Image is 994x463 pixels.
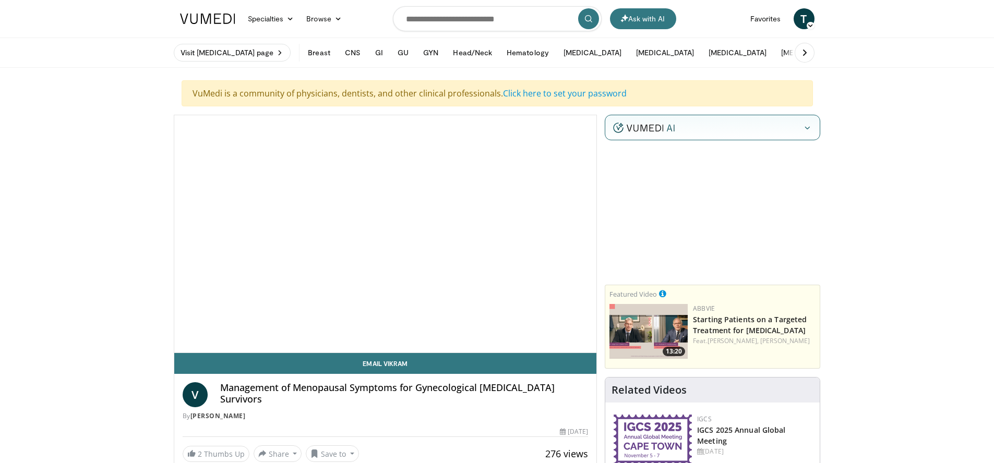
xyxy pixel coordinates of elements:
[697,415,712,423] a: IGCS
[174,353,597,374] a: Email Vikram
[693,314,807,335] a: Starting Patients on a Targeted Treatment for [MEDICAL_DATA]
[339,42,367,63] button: CNS
[610,8,676,29] button: Ask with AI
[693,304,715,313] a: AbbVie
[609,304,688,359] a: 13:20
[500,42,555,63] button: Hematology
[369,42,389,63] button: GI
[182,80,813,106] div: VuMedi is a community of physicians, dentists, and other clinical professionals.
[697,447,811,456] div: [DATE]
[560,427,588,436] div: [DATE]
[775,42,845,63] button: [MEDICAL_DATA]
[545,447,588,460] span: 276 views
[190,411,246,420] a: [PERSON_NAME]
[393,6,602,31] input: Search topics, interventions
[557,42,628,63] button: [MEDICAL_DATA]
[634,148,791,278] iframe: Advertisement
[198,449,202,459] span: 2
[183,411,589,421] div: By
[612,384,687,396] h4: Related Videos
[630,42,700,63] button: [MEDICAL_DATA]
[697,425,785,446] a: IGCS 2025 Annual Global Meeting
[220,382,589,405] h4: Management of Menopausal Symptoms for Gynecological [MEDICAL_DATA] Survivors
[183,446,249,462] a: 2 Thumbs Up
[760,336,810,345] a: [PERSON_NAME]
[794,8,815,29] a: T
[663,347,685,356] span: 13:20
[693,336,816,346] div: Feat.
[300,8,348,29] a: Browse
[174,115,597,353] video-js: Video Player
[174,44,291,62] a: Visit [MEDICAL_DATA] page
[417,42,445,63] button: GYN
[242,8,301,29] a: Specialties
[391,42,415,63] button: GU
[180,14,235,24] img: VuMedi Logo
[302,42,336,63] button: Breast
[744,8,787,29] a: Favorites
[609,289,657,299] small: Featured Video
[447,42,498,63] button: Head/Neck
[503,88,627,99] a: Click here to set your password
[254,445,302,462] button: Share
[306,445,359,462] button: Save to
[708,336,759,345] a: [PERSON_NAME],
[702,42,773,63] button: [MEDICAL_DATA]
[183,382,208,407] a: V
[613,123,675,133] img: vumedi-ai-logo.v2.svg
[609,304,688,359] img: 6ca01499-7cce-452c-88aa-23c3ba7ab00f.png.150x105_q85_crop-smart_upscale.png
